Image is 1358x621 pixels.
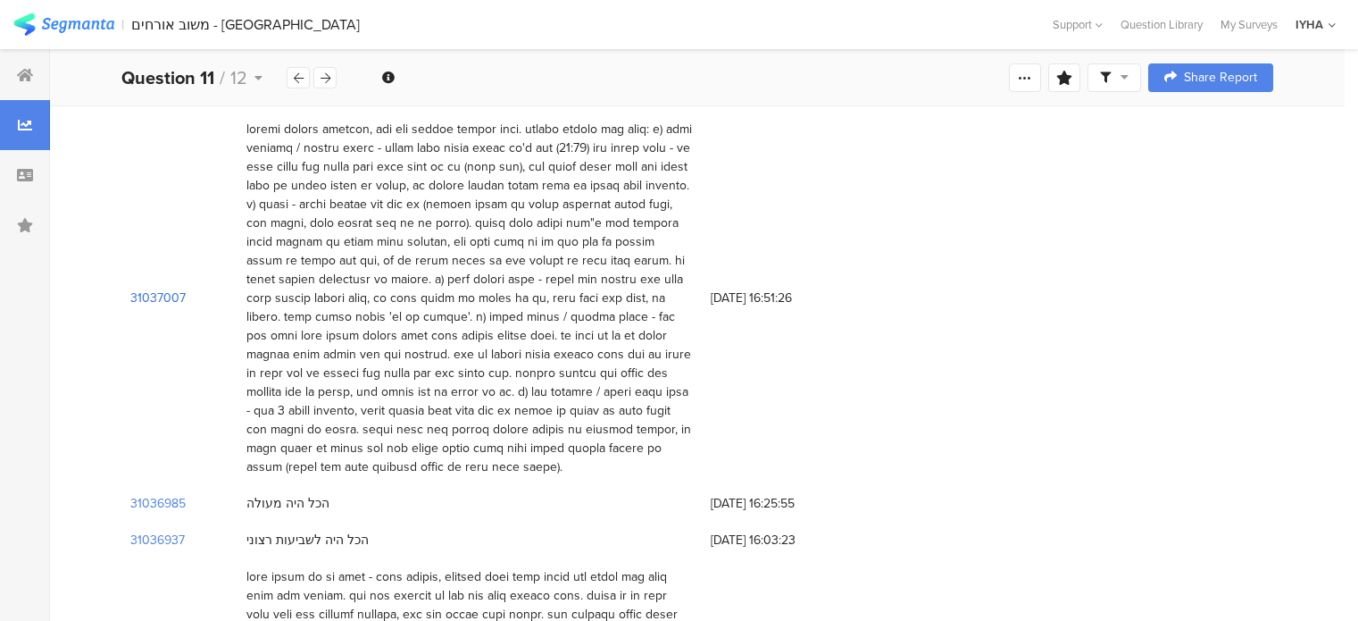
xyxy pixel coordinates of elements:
[246,120,693,476] div: loremi dolors ametcon, adi eli seddoe tempor inci. utlabo etdolo mag aliq: e) admi veniamq / nost...
[711,289,854,307] span: [DATE] 16:51:26
[13,13,114,36] img: segmanta logo
[121,14,124,35] div: |
[121,64,214,91] b: Question 11
[130,531,185,550] section: 31036937
[711,494,854,513] span: [DATE] 16:25:55
[246,494,329,513] div: הכל היה מעולה
[230,64,247,91] span: 12
[1112,16,1212,33] a: Question Library
[1184,71,1257,84] span: Share Report
[1053,11,1103,38] div: Support
[220,64,225,91] span: /
[1296,16,1323,33] div: IYHA
[131,16,360,33] div: משוב אורחים - [GEOGRAPHIC_DATA]
[1212,16,1287,33] a: My Surveys
[130,494,186,513] section: 31036985
[130,289,186,307] section: 31037007
[711,531,854,550] span: [DATE] 16:03:23
[246,531,369,550] div: הכל היה לשביעות רצוני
